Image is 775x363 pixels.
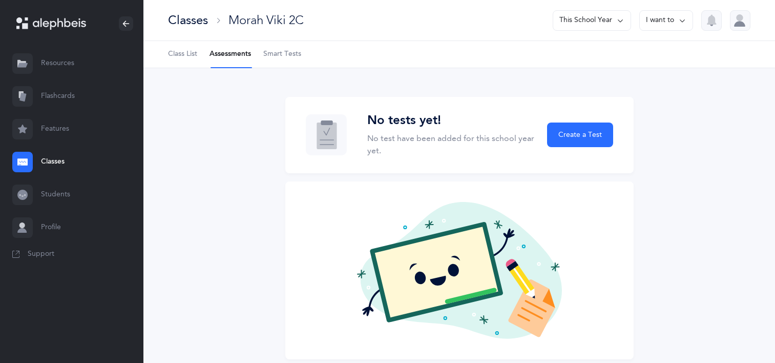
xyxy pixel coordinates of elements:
[367,113,535,128] h3: No tests yet!
[553,10,631,31] button: This School Year
[168,49,197,59] span: Class List
[263,49,301,59] span: Smart Tests
[28,249,54,259] span: Support
[547,123,613,147] button: Create a Test
[367,132,535,157] p: No test have been added for this school year yet.
[168,12,208,29] div: Classes
[558,130,602,140] span: Create a Test
[228,12,304,29] div: Morah Viki 2C
[639,10,693,31] button: I want to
